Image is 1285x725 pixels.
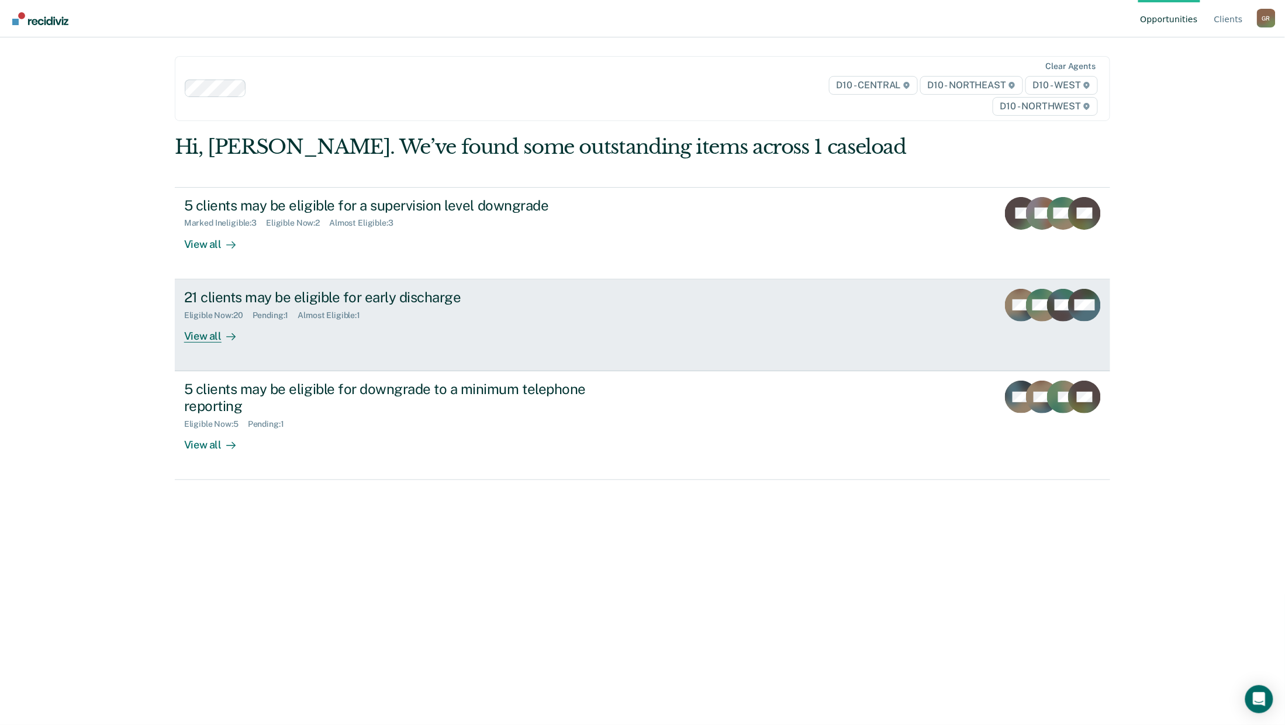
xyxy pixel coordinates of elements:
[993,97,1098,116] span: D10 - NORTHWEST
[184,228,250,251] div: View all
[184,218,266,228] div: Marked Ineligible : 3
[329,218,403,228] div: Almost Eligible : 3
[175,371,1111,480] a: 5 clients may be eligible for downgrade to a minimum telephone reportingEligible Now:5Pending:1Vi...
[298,310,369,320] div: Almost Eligible : 1
[920,76,1023,95] span: D10 - NORTHEAST
[1245,685,1273,713] div: Open Intercom Messenger
[1025,76,1098,95] span: D10 - WEST
[184,429,250,451] div: View all
[266,218,329,228] div: Eligible Now : 2
[175,279,1111,371] a: 21 clients may be eligible for early dischargeEligible Now:20Pending:1Almost Eligible:1View all
[1257,9,1276,27] button: Profile dropdown button
[184,320,250,343] div: View all
[184,381,595,415] div: 5 clients may be eligible for downgrade to a minimum telephone reporting
[248,419,293,429] div: Pending : 1
[829,76,918,95] span: D10 - CENTRAL
[175,187,1111,279] a: 5 clients may be eligible for a supervision level downgradeMarked Ineligible:3Eligible Now:2Almos...
[1046,61,1096,71] div: Clear agents
[184,289,595,306] div: 21 clients may be eligible for early discharge
[184,197,595,214] div: 5 clients may be eligible for a supervision level downgrade
[12,12,68,25] img: Recidiviz
[184,310,253,320] div: Eligible Now : 20
[253,310,298,320] div: Pending : 1
[1257,9,1276,27] div: G R
[184,419,248,429] div: Eligible Now : 5
[175,135,923,159] div: Hi, [PERSON_NAME]. We’ve found some outstanding items across 1 caseload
